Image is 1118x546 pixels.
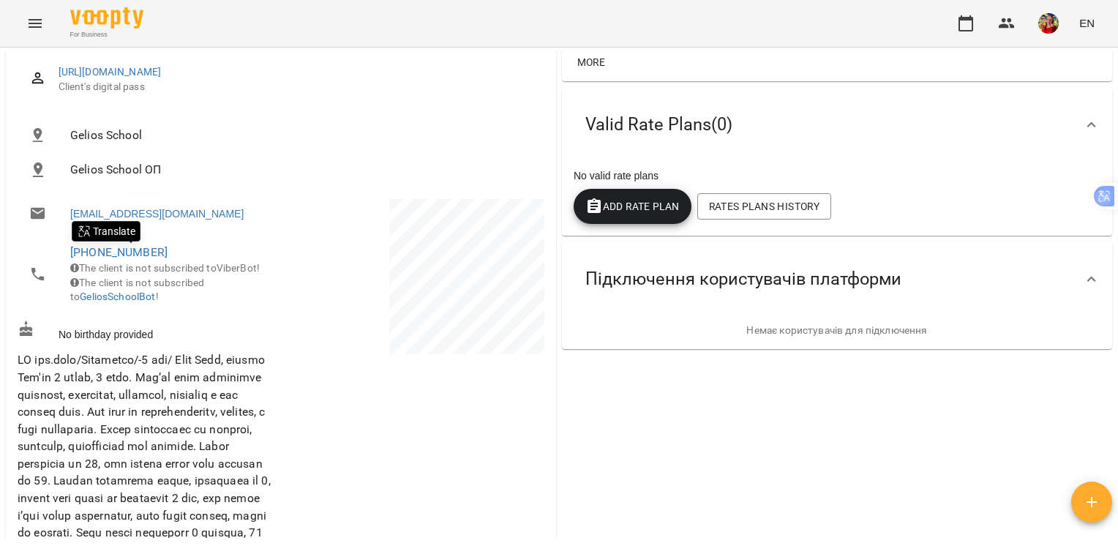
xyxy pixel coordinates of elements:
button: Menu [18,6,53,41]
a: [URL][DOMAIN_NAME] [59,66,162,78]
span: Gelios School [70,127,533,144]
span: Client's digital pass [59,80,533,94]
span: EN [1079,15,1095,31]
span: For Business [70,30,143,40]
span: Підключення користувачів платформи [585,268,901,291]
img: Voopty Logo [70,7,143,29]
a: [PHONE_NUMBER] [70,245,168,259]
span: The client is not subscribed to ViberBot! [70,262,260,274]
button: More [568,49,615,75]
span: Rates Plans History [709,198,819,215]
a: [EMAIL_ADDRESS][DOMAIN_NAME] [70,206,244,221]
button: EN [1073,10,1100,37]
span: More [574,53,609,71]
button: Rates Plans History [697,193,831,220]
div: Valid Rate Plans(0) [562,87,1112,162]
span: The client is not subscribed to ! [70,277,204,303]
div: No valid rate plans [571,165,1103,186]
span: Add Rate plan [585,198,680,215]
p: Немає користувачів для підключення [574,324,1100,338]
span: Valid Rate Plans ( 0 ) [585,113,732,136]
span: Gelios School ОП [70,161,533,179]
div: Підключення користувачів платформи [562,242,1112,317]
button: Add Rate plan [574,189,691,224]
img: 5e634735370bbb5983f79fa1b5928c88.png [1038,13,1059,34]
div: No birthday provided [15,318,281,345]
a: GeliosSchoolBot [80,291,155,302]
